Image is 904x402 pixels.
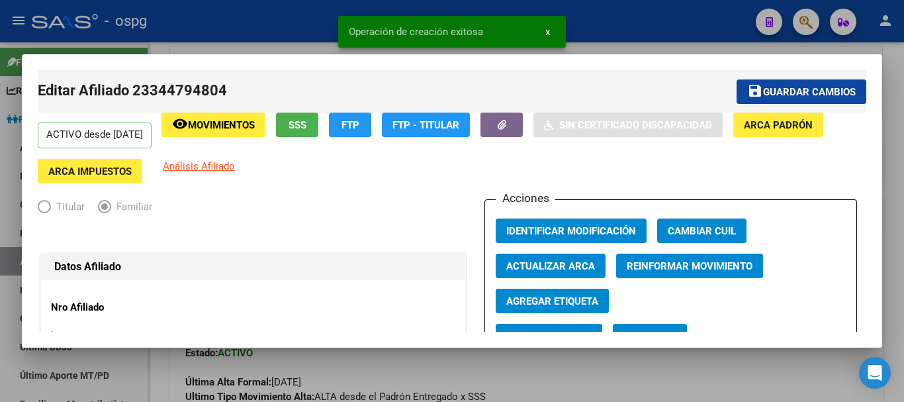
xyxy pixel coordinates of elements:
[533,113,723,137] button: Sin Certificado Discapacidad
[111,199,152,215] span: Familiar
[733,113,823,137] button: ARCA Padrón
[496,254,606,278] button: Actualizar ARCA
[657,219,746,243] button: Cambiar CUIL
[496,324,602,348] button: Vencimiento PMI
[545,26,550,38] span: x
[747,83,763,99] mat-icon: save
[668,225,736,237] span: Cambiar CUIL
[506,295,598,307] span: Agregar Etiqueta
[627,260,752,272] span: Reinformar Movimiento
[496,189,555,207] h3: Acciones
[613,324,687,348] button: Categoria
[744,119,813,131] span: ARCA Padrón
[737,79,866,104] button: Guardar cambios
[496,219,647,243] button: Identificar Modificación
[859,357,891,389] div: Open Intercom Messenger
[496,289,609,313] button: Agregar Etiqueta
[38,203,165,215] mat-radio-group: Elija una opción
[506,225,636,237] span: Identificar Modificación
[172,116,188,132] mat-icon: remove_red_eye
[38,82,227,99] span: Editar Afiliado 23344794804
[506,330,592,342] span: Vencimiento PMI
[535,20,561,44] button: x
[161,113,265,137] button: Movimientos
[188,119,255,131] span: Movimientos
[51,300,172,315] p: Nro Afiliado
[38,123,152,148] p: ACTIVO desde [DATE]
[763,86,856,98] span: Guardar cambios
[276,113,318,137] button: SSS
[623,330,676,342] span: Categoria
[616,254,763,278] button: Reinformar Movimiento
[506,260,595,272] span: Actualizar ARCA
[559,119,712,131] span: Sin Certificado Discapacidad
[341,119,359,131] span: FTP
[163,160,235,172] span: Análisis Afiliado
[54,259,452,275] h1: Datos Afiliado
[392,119,459,131] span: FTP - Titular
[349,25,483,38] span: Operación de creación exitosa
[38,159,142,183] button: ARCA Impuestos
[289,119,306,131] span: SSS
[329,113,371,137] button: FTP
[382,113,470,137] button: FTP - Titular
[51,199,85,215] span: Titular
[48,166,132,177] span: ARCA Impuestos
